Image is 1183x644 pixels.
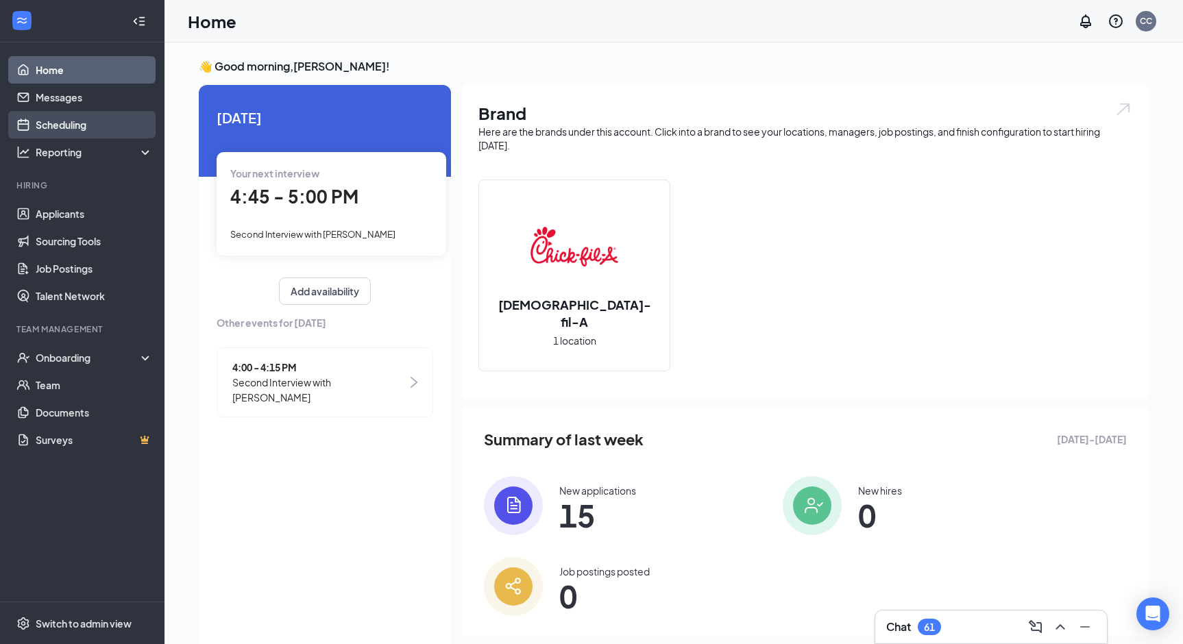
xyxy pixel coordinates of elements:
[36,255,153,282] a: Job Postings
[232,375,407,405] span: Second Interview with [PERSON_NAME]
[559,484,636,497] div: New applications
[217,315,433,330] span: Other events for [DATE]
[858,484,902,497] div: New hires
[36,56,153,84] a: Home
[1140,15,1152,27] div: CC
[530,203,618,290] img: Chick-fil-A
[924,621,935,633] div: 61
[1077,13,1094,29] svg: Notifications
[559,565,650,578] div: Job postings posted
[36,111,153,138] a: Scheduling
[16,323,150,335] div: Team Management
[559,503,636,528] span: 15
[217,107,433,128] span: [DATE]
[230,185,358,208] span: 4:45 - 5:00 PM
[36,200,153,227] a: Applicants
[36,84,153,111] a: Messages
[484,476,543,535] img: icon
[36,145,154,159] div: Reporting
[1136,597,1169,630] div: Open Intercom Messenger
[479,296,670,330] h2: [DEMOGRAPHIC_DATA]-fil-A
[559,584,650,608] span: 0
[1049,616,1071,638] button: ChevronUp
[1027,619,1044,635] svg: ComposeMessage
[230,167,319,179] span: Your next interview
[1025,616,1047,638] button: ComposeMessage
[230,229,395,240] span: Second Interview with [PERSON_NAME]
[36,399,153,426] a: Documents
[16,179,150,191] div: Hiring
[16,351,30,364] svg: UserCheck
[279,277,371,305] button: Add availability
[36,617,132,630] div: Switch to admin view
[188,10,236,33] h1: Home
[36,371,153,399] a: Team
[36,426,153,454] a: SurveysCrown
[478,125,1132,152] div: Here are the brands under this account. Click into a brand to see your locations, managers, job p...
[36,282,153,310] a: Talent Network
[1108,13,1124,29] svg: QuestionInfo
[484,557,543,616] img: icon
[16,145,30,159] svg: Analysis
[1077,619,1093,635] svg: Minimize
[1074,616,1096,638] button: Minimize
[783,476,842,535] img: icon
[16,617,30,630] svg: Settings
[553,333,596,348] span: 1 location
[1052,619,1069,635] svg: ChevronUp
[1057,432,1127,447] span: [DATE] - [DATE]
[36,227,153,255] a: Sourcing Tools
[1114,101,1132,117] img: open.6027fd2a22e1237b5b06.svg
[858,503,902,528] span: 0
[199,59,1149,74] h3: 👋 Good morning, [PERSON_NAME] !
[15,14,29,27] svg: WorkstreamLogo
[132,14,146,28] svg: Collapse
[484,428,644,451] span: Summary of last week
[36,351,141,364] div: Onboarding
[886,619,911,634] h3: Chat
[232,360,407,375] span: 4:00 - 4:15 PM
[478,101,1132,125] h1: Brand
